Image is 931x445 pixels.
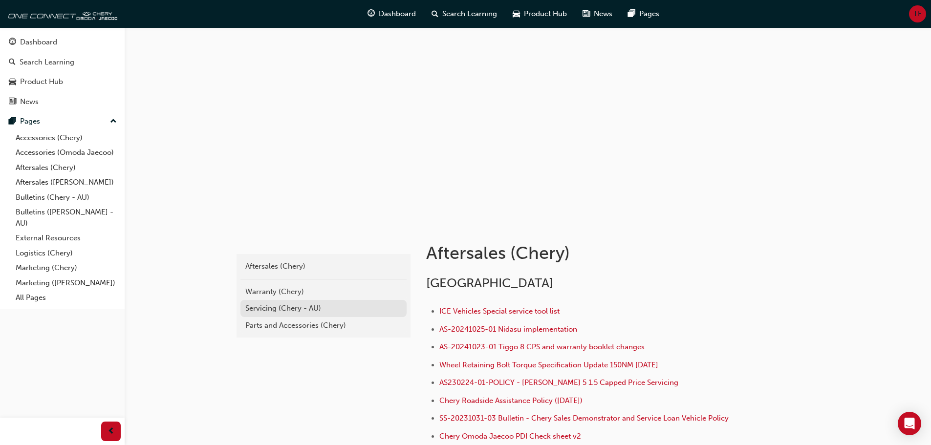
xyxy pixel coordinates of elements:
a: Aftersales (Chery) [12,160,121,175]
div: Aftersales (Chery) [245,261,402,272]
div: Warranty (Chery) [245,286,402,297]
span: up-icon [110,115,117,128]
button: DashboardSearch LearningProduct HubNews [4,31,121,112]
a: Warranty (Chery) [240,283,407,300]
span: car-icon [9,78,16,86]
button: Pages [4,112,121,130]
a: Servicing (Chery - AU) [240,300,407,317]
span: guage-icon [9,38,16,47]
a: car-iconProduct Hub [505,4,575,24]
div: Search Learning [20,57,74,68]
a: ICE Vehicles Special service tool list [439,307,560,316]
a: Wheel Retaining Bolt Torque Specification Update 150NM [DATE] [439,360,658,369]
a: AS-20241023-01 Tiggo 8 CPS and warranty booklet changes [439,342,645,351]
span: Search Learning [442,8,497,20]
div: Pages [20,116,40,127]
span: Pages [639,8,659,20]
h1: Aftersales (Chery) [426,242,747,264]
div: Dashboard [20,37,57,48]
a: AS230224-01-POLICY - [PERSON_NAME] 5 1.5 Capped Price Servicing [439,378,678,387]
a: Dashboard [4,33,121,51]
a: Search Learning [4,53,121,71]
div: Servicing (Chery - AU) [245,303,402,314]
span: news-icon [583,8,590,20]
a: External Resources [12,231,121,246]
button: TF [909,5,926,22]
a: guage-iconDashboard [360,4,424,24]
a: News [4,93,121,111]
span: prev-icon [108,425,115,438]
div: Product Hub [20,76,63,87]
span: Product Hub [524,8,567,20]
a: Marketing ([PERSON_NAME]) [12,275,121,291]
a: Accessories (Chery) [12,130,121,146]
a: AS-20241025-01 Nidasu implementation [439,325,577,334]
a: Bulletins ([PERSON_NAME] - AU) [12,205,121,231]
span: TF [913,8,922,20]
a: Logistics (Chery) [12,246,121,261]
a: Bulletins (Chery - AU) [12,190,121,205]
a: Chery Omoda Jaecoo PDI Check sheet v2 [439,432,581,441]
span: car-icon [513,8,520,20]
a: Chery Roadside Assistance Policy ([DATE]) [439,396,583,405]
a: All Pages [12,290,121,305]
span: guage-icon [368,8,375,20]
a: search-iconSearch Learning [424,4,505,24]
a: SS-20231031-03 Bulletin - Chery Sales Demonstrator and Service Loan Vehicle Policy [439,414,729,423]
div: Open Intercom Messenger [898,412,921,435]
span: Dashboard [379,8,416,20]
a: Aftersales (Chery) [240,258,407,275]
span: [GEOGRAPHIC_DATA] [426,275,553,291]
span: search-icon [432,8,438,20]
img: oneconnect [5,4,117,23]
div: News [20,96,39,107]
a: Marketing (Chery) [12,260,121,275]
span: news-icon [9,98,16,106]
span: pages-icon [628,8,635,20]
span: News [594,8,612,20]
a: Aftersales ([PERSON_NAME]) [12,175,121,190]
span: search-icon [9,58,16,67]
a: Product Hub [4,73,121,91]
a: Parts and Accessories (Chery) [240,317,407,334]
a: pages-iconPages [620,4,667,24]
a: news-iconNews [575,4,620,24]
span: pages-icon [9,117,16,126]
a: Accessories (Omoda Jaecoo) [12,145,121,160]
div: Parts and Accessories (Chery) [245,320,402,331]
